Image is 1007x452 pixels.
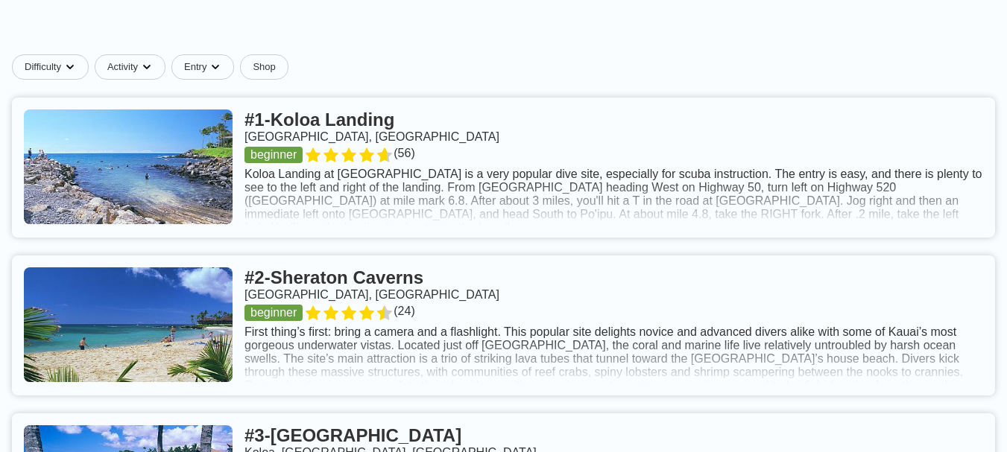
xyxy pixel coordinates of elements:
[12,54,95,80] button: Difficultydropdown caret
[95,54,171,80] button: Activitydropdown caret
[64,61,76,73] img: dropdown caret
[107,61,138,73] span: Activity
[171,54,240,80] button: Entrydropdown caret
[141,61,153,73] img: dropdown caret
[25,61,61,73] span: Difficulty
[184,61,206,73] span: Entry
[209,61,221,73] img: dropdown caret
[240,54,288,80] a: Shop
